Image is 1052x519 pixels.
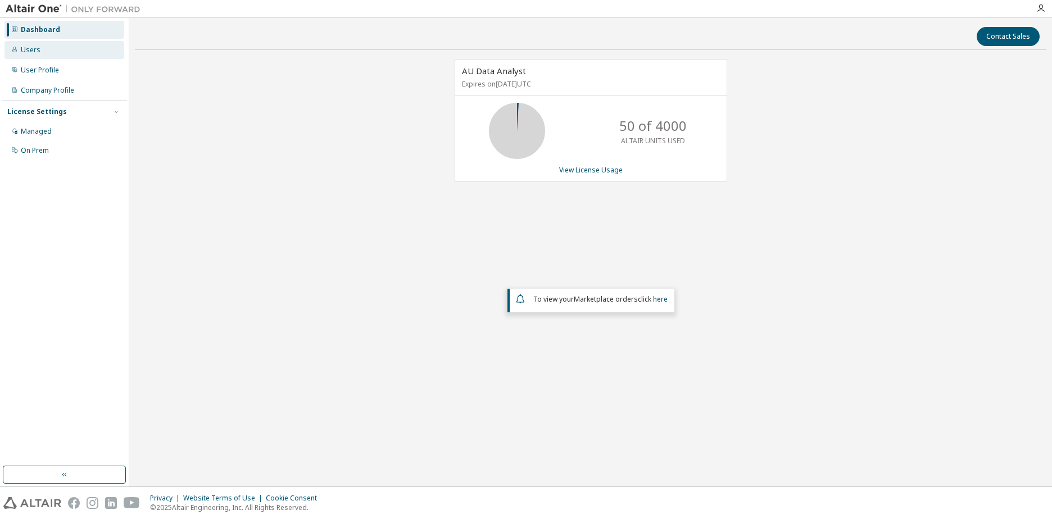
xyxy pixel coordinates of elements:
span: AU Data Analyst [462,65,526,76]
img: youtube.svg [124,497,140,509]
em: Marketplace orders [574,294,638,304]
img: altair_logo.svg [3,497,61,509]
button: Contact Sales [977,27,1040,46]
div: License Settings [7,107,67,116]
div: Company Profile [21,86,74,95]
a: View License Usage [559,165,623,175]
div: Dashboard [21,25,60,34]
img: Altair One [6,3,146,15]
span: To view your click [533,294,668,304]
div: Managed [21,127,52,136]
p: ALTAIR UNITS USED [621,136,685,145]
img: facebook.svg [68,497,80,509]
div: Users [21,45,40,54]
div: Cookie Consent [266,494,324,503]
div: Privacy [150,494,183,503]
p: © 2025 Altair Engineering, Inc. All Rights Reserved. [150,503,324,512]
p: 50 of 4000 [619,116,687,135]
div: Website Terms of Use [183,494,266,503]
a: here [653,294,668,304]
img: linkedin.svg [105,497,117,509]
div: User Profile [21,66,59,75]
div: On Prem [21,146,49,155]
p: Expires on [DATE] UTC [462,79,717,89]
img: instagram.svg [87,497,98,509]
